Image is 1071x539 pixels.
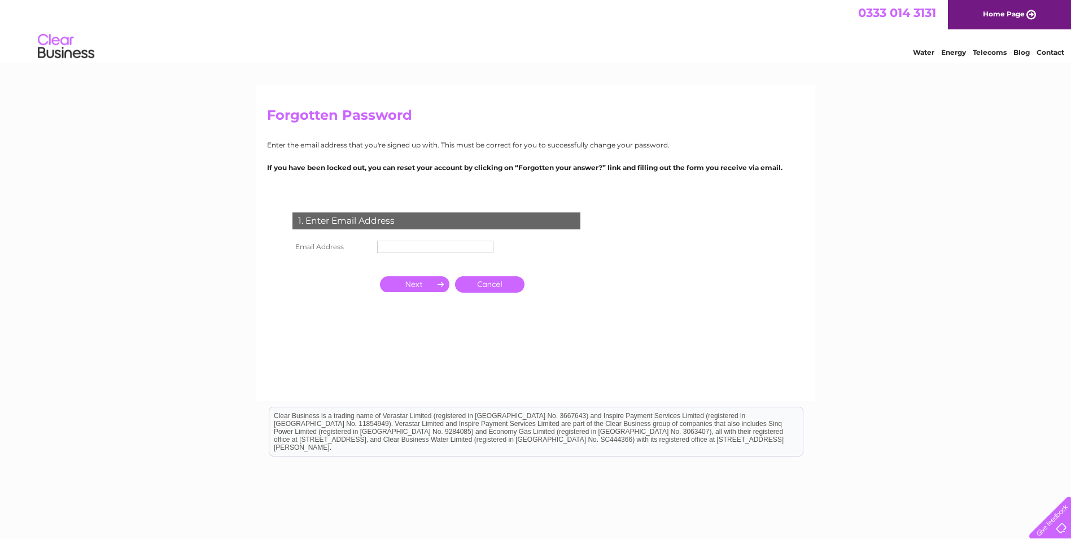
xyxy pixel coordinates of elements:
a: Telecoms [973,48,1007,56]
a: Contact [1037,48,1064,56]
a: Energy [941,48,966,56]
img: logo.png [37,29,95,64]
a: 0333 014 3131 [858,6,936,20]
a: Blog [1013,48,1030,56]
div: Clear Business is a trading name of Verastar Limited (registered in [GEOGRAPHIC_DATA] No. 3667643... [269,6,803,55]
a: Cancel [455,276,524,293]
h2: Forgotten Password [267,107,805,129]
th: Email Address [290,238,374,256]
p: If you have been locked out, you can reset your account by clicking on “Forgotten your answer?” l... [267,162,805,173]
a: Water [913,48,934,56]
p: Enter the email address that you're signed up with. This must be correct for you to successfully ... [267,140,805,150]
div: 1. Enter Email Address [292,212,580,229]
